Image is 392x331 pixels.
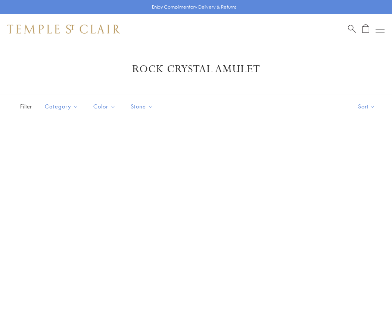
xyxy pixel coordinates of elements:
[348,24,356,34] a: Search
[41,102,84,111] span: Category
[7,25,120,34] img: Temple St. Clair
[88,98,121,115] button: Color
[19,63,373,76] h1: Rock Crystal Amulet
[376,25,385,34] button: Open navigation
[125,98,159,115] button: Stone
[152,3,237,11] p: Enjoy Complimentary Delivery & Returns
[90,102,121,111] span: Color
[127,102,159,111] span: Stone
[341,95,392,118] button: Show sort by
[362,24,369,34] a: Open Shopping Bag
[39,98,84,115] button: Category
